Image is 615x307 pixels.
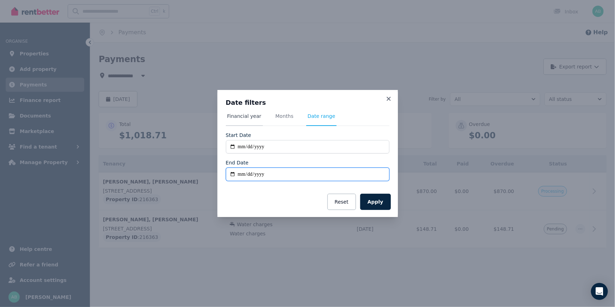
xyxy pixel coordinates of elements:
[360,194,391,210] button: Apply
[226,113,389,126] nav: Tabs
[308,113,336,120] span: Date range
[276,113,294,120] span: Months
[226,159,249,166] label: End Date
[227,113,262,120] span: Financial year
[226,98,389,107] h3: Date filters
[327,194,356,210] button: Reset
[226,132,251,139] label: Start Date
[591,283,608,300] div: Open Intercom Messenger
